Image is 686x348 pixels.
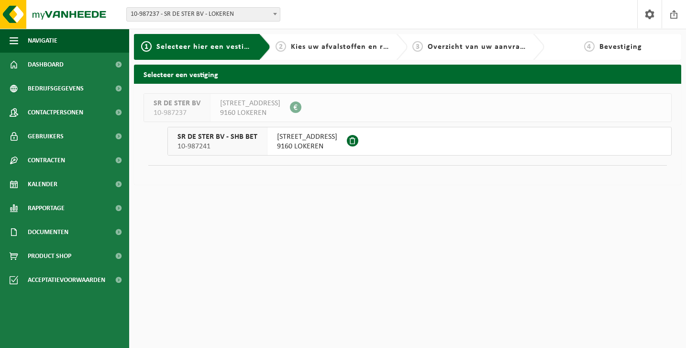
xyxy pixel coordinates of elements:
[28,172,57,196] span: Kalender
[428,43,529,51] span: Overzicht van uw aanvraag
[28,101,83,124] span: Contactpersonen
[28,196,65,220] span: Rapportage
[28,29,57,53] span: Navigatie
[134,65,681,83] h2: Selecteer een vestiging
[28,244,71,268] span: Product Shop
[167,127,672,156] button: SR DE STER BV - SHB BET 10-987241 [STREET_ADDRESS]9160 LOKEREN
[412,41,423,52] span: 3
[599,43,642,51] span: Bevestiging
[28,148,65,172] span: Contracten
[177,142,257,151] span: 10-987241
[156,43,260,51] span: Selecteer hier een vestiging
[154,108,200,118] span: 10-987237
[141,41,152,52] span: 1
[28,77,84,101] span: Bedrijfsgegevens
[28,268,105,292] span: Acceptatievoorwaarden
[126,7,280,22] span: 10-987237 - SR DE STER BV - LOKEREN
[28,53,64,77] span: Dashboard
[277,142,337,151] span: 9160 LOKEREN
[28,124,64,148] span: Gebruikers
[276,41,286,52] span: 2
[291,43,422,51] span: Kies uw afvalstoffen en recipiënten
[127,8,280,21] span: 10-987237 - SR DE STER BV - LOKEREN
[584,41,595,52] span: 4
[28,220,68,244] span: Documenten
[220,108,280,118] span: 9160 LOKEREN
[177,132,257,142] span: SR DE STER BV - SHB BET
[154,99,200,108] span: SR DE STER BV
[277,132,337,142] span: [STREET_ADDRESS]
[220,99,280,108] span: [STREET_ADDRESS]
